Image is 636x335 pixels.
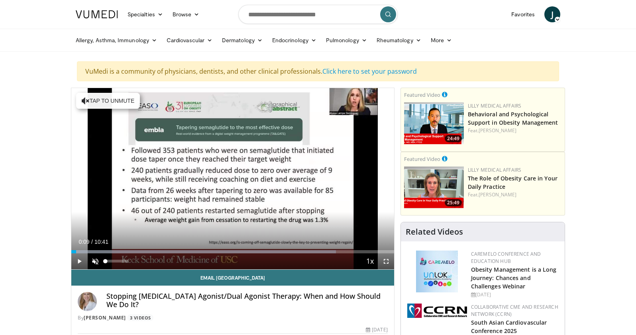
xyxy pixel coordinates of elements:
a: Click here to set your password [322,67,417,76]
div: Feat. [468,127,561,134]
span: 0:09 [79,239,89,245]
img: ba3304f6-7838-4e41-9c0f-2e31ebde6754.png.150x105_q85_crop-smart_upscale.png [404,102,464,144]
small: Featured Video [404,155,440,163]
a: Cardiovascular [162,32,217,48]
button: Playback Rate [362,253,378,269]
img: a04ee3ba-8487-4636-b0fb-5e8d268f3737.png.150x105_q85_autocrop_double_scale_upscale_version-0.2.png [407,304,467,318]
div: [DATE] [366,326,387,333]
button: Fullscreen [378,253,394,269]
a: 24:49 [404,102,464,144]
img: e1208b6b-349f-4914-9dd7-f97803bdbf1d.png.150x105_q85_crop-smart_upscale.png [404,167,464,208]
img: VuMedi Logo [76,10,118,18]
a: J [544,6,560,22]
a: [PERSON_NAME] [84,314,126,321]
a: Specialties [123,6,168,22]
a: Endocrinology [267,32,321,48]
div: Volume Level [105,260,128,263]
a: CaReMeLO Conference and Education Hub [471,251,541,264]
img: 45df64a9-a6de-482c-8a90-ada250f7980c.png.150x105_q85_autocrop_double_scale_upscale_version-0.2.jpg [416,251,458,292]
a: More [426,32,457,48]
button: Tap to unmute [76,93,140,109]
span: 24:49 [445,135,462,142]
span: 10:41 [94,239,108,245]
a: Obesity Management is a Long Journey: Chances and Challenges Webinar [471,266,557,290]
button: Unmute [87,253,103,269]
a: Lilly Medical Affairs [468,102,522,109]
div: By [78,314,388,321]
h4: Related Videos [406,227,463,237]
span: 25:49 [445,199,462,206]
a: Behavioral and Psychological Support in Obesity Management [468,110,558,126]
a: Dermatology [217,32,267,48]
div: Feat. [468,191,561,198]
a: Allergy, Asthma, Immunology [71,32,162,48]
div: Progress Bar [71,250,394,253]
a: Browse [168,6,204,22]
a: Email [GEOGRAPHIC_DATA] [71,270,394,286]
a: Pulmonology [321,32,372,48]
div: [DATE] [471,291,558,298]
a: Lilly Medical Affairs [468,167,522,173]
a: [PERSON_NAME] [479,127,516,134]
small: Featured Video [404,91,440,98]
a: 25:49 [404,167,464,208]
a: Collaborative CME and Research Network (CCRN) [471,304,558,317]
a: [PERSON_NAME] [479,191,516,198]
a: 3 Videos [127,314,153,321]
button: Play [71,253,87,269]
a: South Asian Cardiovascular Conference 2025 [471,319,547,335]
img: Avatar [78,292,97,311]
h4: Stopping [MEDICAL_DATA] Agonist/Dual Agonist Therapy: When and How Should We Do It? [106,292,388,309]
span: / [91,239,93,245]
a: Rheumatology [372,32,426,48]
input: Search topics, interventions [238,5,398,24]
video-js: Video Player [71,88,394,270]
a: Favorites [506,6,540,22]
a: The Role of Obesity Care in Your Daily Practice [468,174,557,190]
div: VuMedi is a community of physicians, dentists, and other clinical professionals. [77,61,559,81]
